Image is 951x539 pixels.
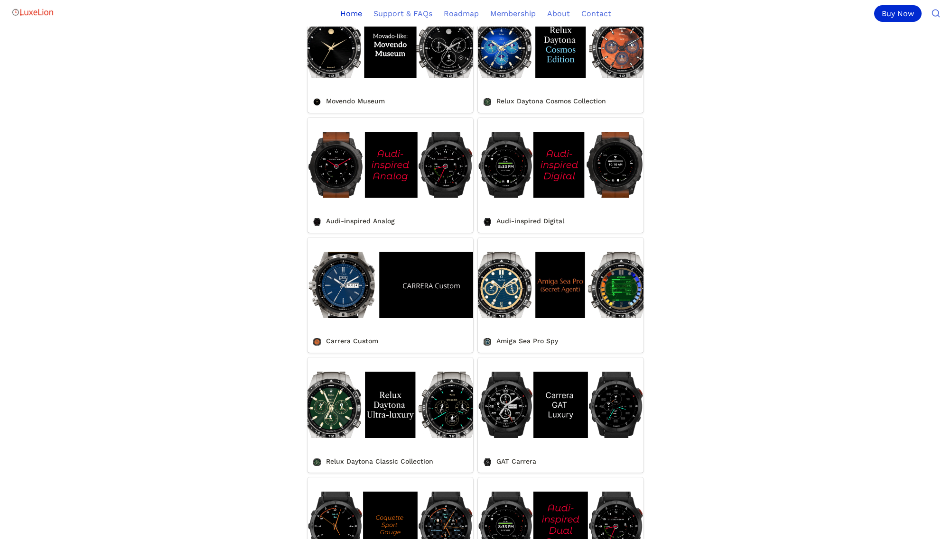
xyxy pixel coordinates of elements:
[478,118,643,233] a: Audi-inspired Digital
[874,5,922,22] div: Buy Now
[308,238,473,353] a: Carrera Custom
[478,238,643,353] a: Amiga Sea Pro Spy
[478,357,643,473] a: GAT Carrera
[308,357,473,473] a: Relux Daytona Classic Collection
[308,118,473,233] a: Audi-inspired Analog
[11,3,54,22] img: Logo
[874,5,925,22] a: Buy Now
